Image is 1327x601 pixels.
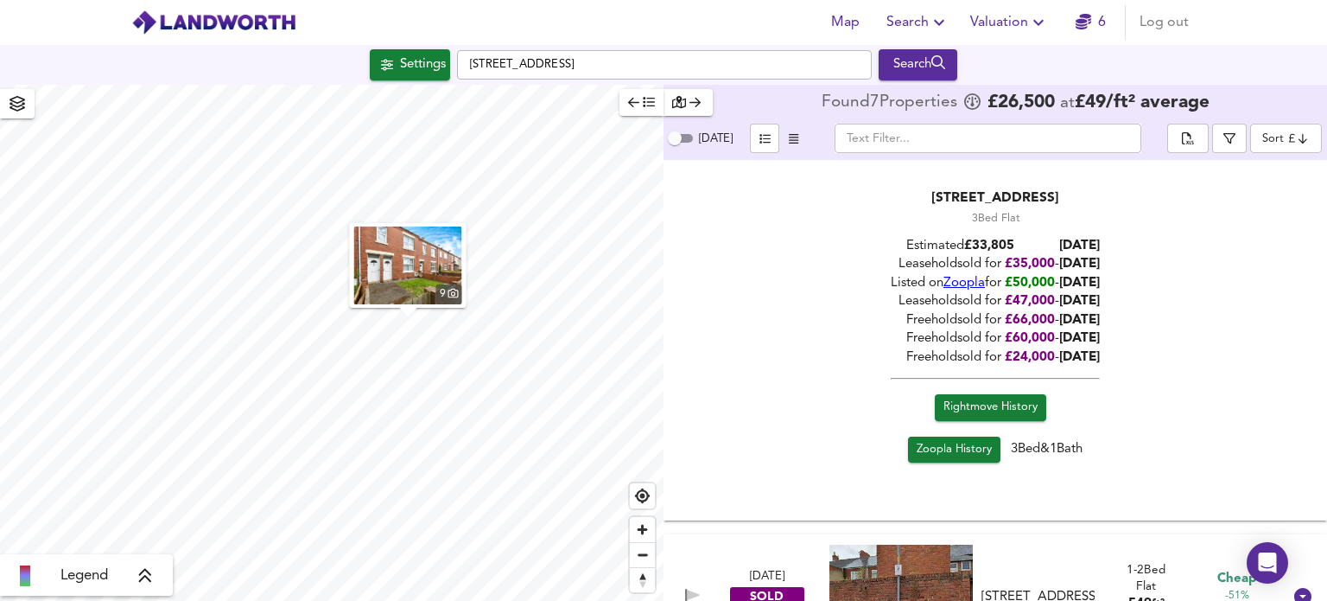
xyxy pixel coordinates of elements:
button: property thumbnail 9 [350,223,467,308]
span: Rightmove History [943,398,1038,418]
button: Settings [370,49,450,80]
span: £ 35,000 [1005,258,1055,271]
button: Zoom out [630,542,655,567]
button: Reset bearing to north [630,567,655,592]
div: Run Your Search [879,49,957,80]
span: Valuation [970,10,1049,35]
div: Freehold sold for - [891,311,1100,329]
a: 6 [1076,10,1106,35]
span: £50,000 [1005,277,1055,290]
a: Zoopla History [908,437,1000,464]
span: [DATE] [699,133,733,144]
div: 3 Bed Flat [891,211,1100,227]
span: Log out [1140,10,1189,35]
button: Search [879,49,957,80]
div: Flat [1126,562,1166,596]
span: at [1060,95,1075,112]
a: property thumbnail 9 [354,227,462,304]
div: We've estimated the total number of bedrooms from EPC data (3 heated rooms) [1126,562,1166,579]
span: £ 24,000 [1005,351,1055,364]
span: [DATE] [1059,258,1100,271]
div: Found 7 Propert ies [822,94,962,112]
span: £ 49 / ft² average [1075,93,1210,112]
a: Rightmove History [935,394,1046,421]
input: Enter a location... [457,50,872,80]
div: Search [883,54,953,76]
b: [DATE] [1059,240,1100,253]
span: Reset bearing to north [630,568,655,592]
button: Valuation [963,5,1056,40]
span: £ 33,805 [964,240,1014,253]
div: Estimated [891,237,1100,255]
span: Search [886,10,949,35]
div: Open Intercom Messenger [1247,542,1288,584]
span: £ 60,000 [1005,332,1055,345]
span: Zoopla History [917,440,992,460]
div: Leasehold sold for - [891,292,1100,310]
div: [STREET_ADDRESS] [891,189,1100,208]
span: £ 47,000 [1005,295,1055,308]
button: Log out [1133,5,1196,40]
div: Listed on for - [891,274,1100,292]
button: Zoom in [630,517,655,542]
span: [DATE] [1059,351,1100,364]
a: Zoopla [943,277,985,290]
span: Zoom out [630,543,655,567]
div: Freehold sold for - [891,348,1100,367]
input: Text Filter... [835,124,1141,153]
span: [DATE] [1059,277,1100,290]
div: Click to configure Search Settings [370,49,450,80]
button: Map [817,5,873,40]
div: 3 Bed & 1 Bath [891,437,1100,470]
div: split button [1167,124,1209,153]
button: Find my location [630,483,655,508]
div: Sort [1262,131,1284,147]
div: Freehold sold for - [891,329,1100,348]
button: 6 [1063,5,1118,40]
span: [DATE] [1059,332,1100,345]
div: Settings [400,54,446,76]
span: [DATE] [1059,314,1100,327]
img: property thumbnail [354,227,462,304]
div: 9 [436,285,462,304]
img: logo [131,10,296,35]
span: Cheap [1217,570,1256,588]
button: Search [879,5,956,40]
span: £ 66,000 [1005,314,1055,327]
span: [DATE] [1059,295,1100,308]
span: £ 26,500 [987,94,1055,112]
span: Legend [60,566,108,586]
div: Sort [1250,124,1322,153]
div: Leasehold sold for - [891,255,1100,273]
span: Map [824,10,866,35]
div: [DATE] [750,569,784,585]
